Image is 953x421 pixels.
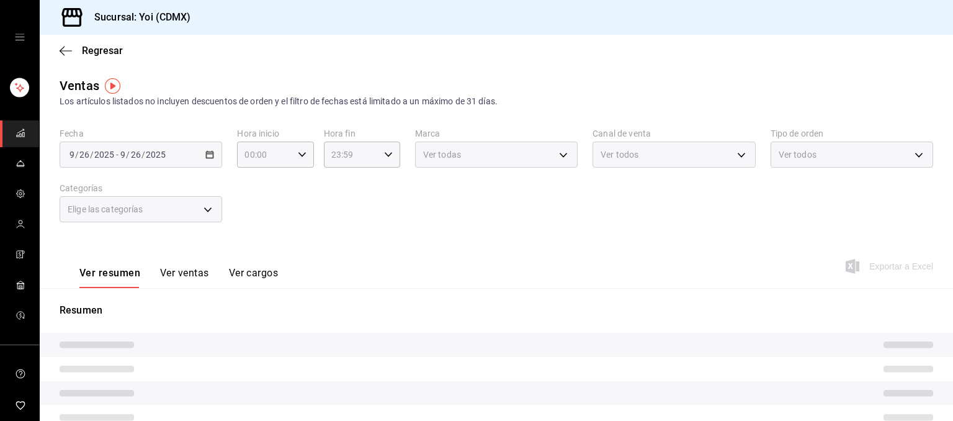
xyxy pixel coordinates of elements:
[60,76,99,95] div: Ventas
[229,267,279,288] button: Ver cargos
[105,78,120,94] img: Tooltip marker
[130,150,141,160] input: --
[90,150,94,160] span: /
[69,150,75,160] input: --
[771,129,933,138] label: Tipo de orden
[120,150,126,160] input: --
[75,150,79,160] span: /
[79,267,278,288] div: navigation tabs
[324,129,400,138] label: Hora fin
[423,148,461,161] span: Ver todas
[60,129,222,138] label: Fecha
[94,150,115,160] input: ----
[116,150,119,160] span: -
[60,303,933,318] p: Resumen
[60,45,123,57] button: Regresar
[145,150,166,160] input: ----
[141,150,145,160] span: /
[415,129,578,138] label: Marca
[237,129,313,138] label: Hora inicio
[79,267,140,288] button: Ver resumen
[79,150,90,160] input: --
[15,32,25,42] button: open drawer
[126,150,130,160] span: /
[82,45,123,57] span: Regresar
[593,129,755,138] label: Canal de venta
[60,184,222,192] label: Categorías
[68,203,143,215] span: Elige las categorías
[779,148,817,161] span: Ver todos
[60,95,933,108] div: Los artículos listados no incluyen descuentos de orden y el filtro de fechas está limitado a un m...
[601,148,638,161] span: Ver todos
[84,10,191,25] h3: Sucursal: Yoi (CDMX)
[160,267,209,288] button: Ver ventas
